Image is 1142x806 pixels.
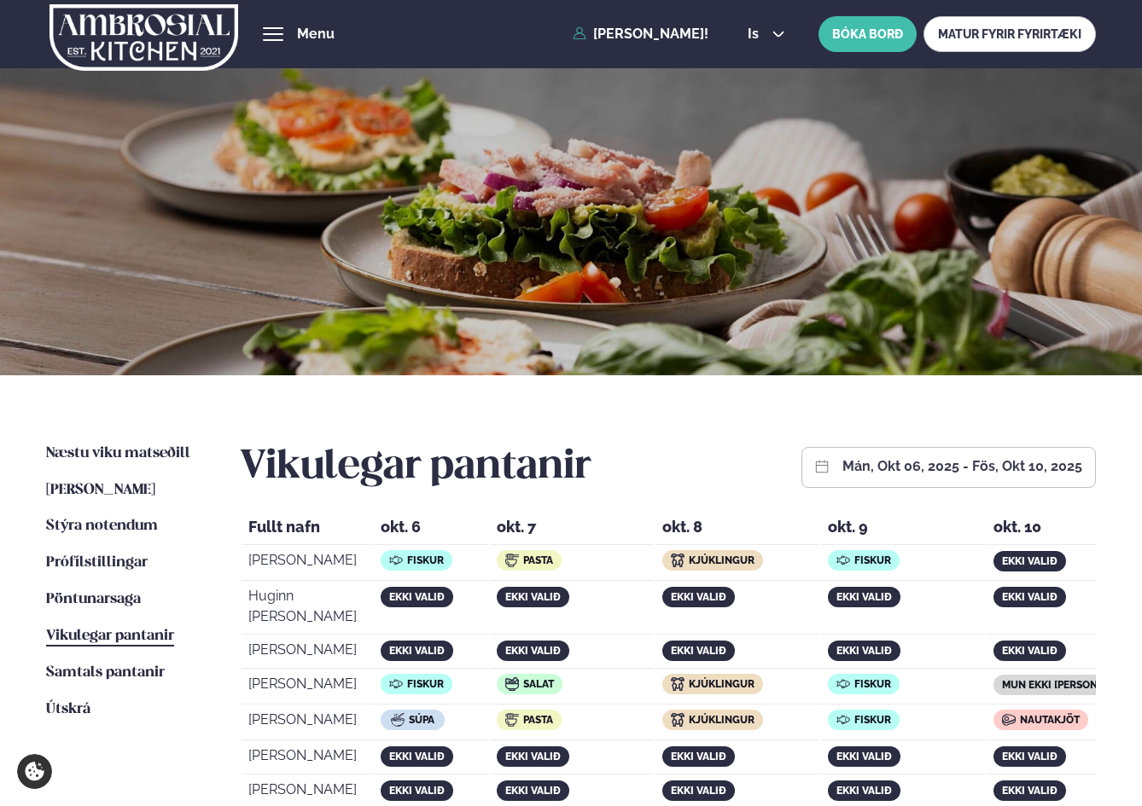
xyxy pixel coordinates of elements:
span: ekki valið [1002,555,1058,567]
td: [PERSON_NAME] [242,706,372,740]
td: [PERSON_NAME] [242,670,372,705]
span: ekki valið [671,645,726,657]
a: [PERSON_NAME] [46,480,155,501]
img: icon img [391,713,405,727]
th: okt. 9 [821,513,985,545]
span: Kjúklingur [689,678,755,690]
button: mán, okt 06, 2025 - fös, okt 10, 2025 [842,460,1082,473]
span: ekki valið [505,751,561,763]
span: ekki valið [836,751,892,763]
button: hamburger [263,24,283,44]
span: ekki valið [505,645,561,657]
span: ekki valið [836,645,892,657]
img: icon img [671,677,685,691]
span: ekki valið [505,785,561,797]
td: [PERSON_NAME] [242,547,372,581]
span: Kjúklingur [689,554,755,566]
td: [PERSON_NAME] [242,742,372,774]
span: Fiskur [854,714,891,726]
span: Næstu viku matseðill [46,446,190,461]
th: okt. 6 [374,513,488,545]
a: Útskrá [46,699,90,720]
img: icon img [836,554,850,567]
img: icon img [836,713,850,727]
span: ekki valið [1002,645,1058,657]
span: Súpa [409,714,434,726]
span: is [748,27,764,41]
span: Fiskur [407,554,444,566]
img: icon img [836,677,850,691]
span: ekki valið [1002,785,1058,797]
span: Kjúklingur [689,714,755,726]
button: is [734,27,798,41]
img: icon img [505,713,519,727]
span: Fiskur [407,678,444,690]
span: [PERSON_NAME] [46,483,155,497]
th: okt. 7 [490,513,654,545]
span: ekki valið [1002,751,1058,763]
span: Samtals pantanir [46,665,165,680]
span: Salat [523,678,554,690]
span: ekki valið [389,591,445,603]
span: Fiskur [854,678,891,690]
img: icon img [389,554,403,567]
span: ekki valið [836,591,892,603]
span: ekki valið [671,785,726,797]
span: ekki valið [836,785,892,797]
span: Prófílstillingar [46,555,148,570]
span: Vikulegar pantanir [46,629,174,643]
th: Fullt nafn [242,513,372,545]
a: MATUR FYRIR FYRIRTÆKI [924,16,1096,52]
span: Fiskur [854,554,891,566]
span: Nautakjöt [1020,714,1080,726]
a: Samtals pantanir [46,663,165,683]
img: icon img [389,677,403,691]
span: ekki valið [1002,591,1058,603]
span: ekki valið [389,751,445,763]
span: mun ekki [PERSON_NAME] [1002,679,1135,691]
span: Útskrá [46,702,90,716]
img: logo [50,3,239,72]
span: ekki valið [389,645,445,657]
span: ekki valið [671,591,726,603]
a: Stýra notendum [46,516,158,536]
h2: Vikulegar pantanir [240,444,591,491]
a: Pöntunarsaga [46,589,141,610]
img: icon img [1002,713,1016,727]
td: Huginn [PERSON_NAME] [242,583,372,635]
span: ekki valið [505,591,561,603]
img: icon img [671,554,685,567]
span: Pöntunarsaga [46,592,141,606]
button: BÓKA BORÐ [819,16,917,52]
span: Pasta [523,714,553,726]
span: ekki valið [671,751,726,763]
span: Stýra notendum [46,519,158,533]
th: okt. 8 [655,513,819,545]
img: icon img [505,677,519,691]
span: ekki valið [389,785,445,797]
a: Cookie settings [17,754,52,789]
a: Vikulegar pantanir [46,626,174,647]
img: icon img [671,713,685,727]
a: Prófílstillingar [46,553,148,573]
span: Pasta [523,554,553,566]
a: Næstu viku matseðill [46,444,190,464]
a: [PERSON_NAME]! [573,26,708,42]
td: [PERSON_NAME] [242,636,372,669]
img: icon img [505,554,519,567]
